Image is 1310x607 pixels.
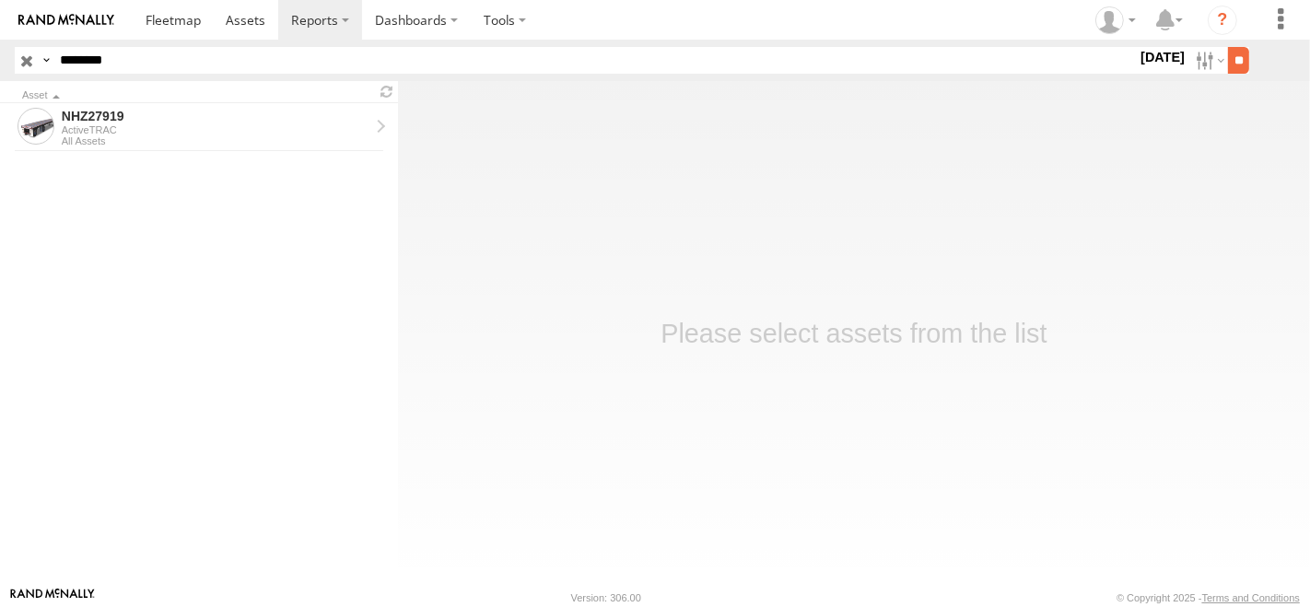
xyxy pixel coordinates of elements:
[571,592,641,603] div: Version: 306.00
[376,83,398,100] span: Refresh
[18,14,114,27] img: rand-logo.svg
[1089,6,1142,34] div: Zulema McIntosch
[1202,592,1300,603] a: Terms and Conditions
[62,108,369,124] div: NHZ27919 - View Asset History
[1188,47,1228,74] label: Search Filter Options
[39,47,53,74] label: Search Query
[1137,47,1188,67] label: [DATE]
[10,589,95,607] a: Visit our Website
[22,91,368,100] div: Click to Sort
[1117,592,1300,603] div: © Copyright 2025 -
[1208,6,1237,35] i: ?
[62,135,369,146] div: All Assets
[62,124,369,135] div: ActiveTRAC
